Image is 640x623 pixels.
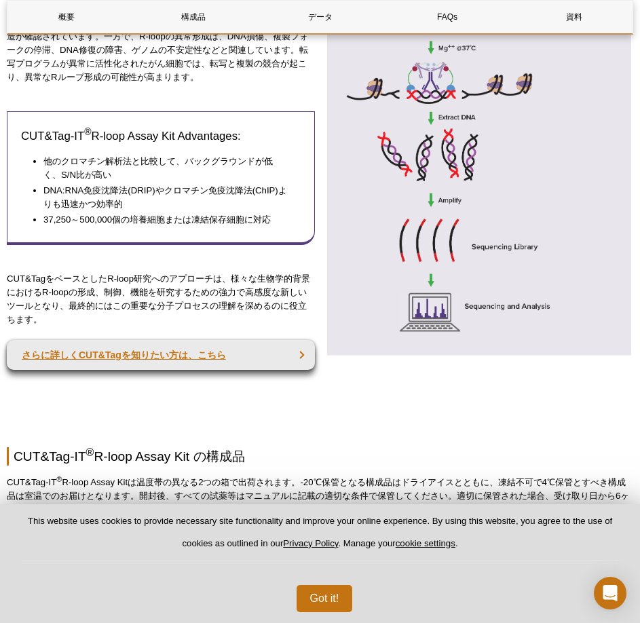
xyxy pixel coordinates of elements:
[7,1,126,33] a: 概要
[261,1,379,33] a: データ
[7,272,315,326] p: CUT&TagをベースとしたR-loop研究へのアプローチは、様々な生物学的背景におけるR-loopの形成、制御、機能を研究するための強力で高感度な新しいツールとなり、最終的にはこの重要な分子プ...
[43,213,287,227] li: 37,250～500,000個の培養細胞または凍結保存細胞に対応
[515,1,633,33] a: 資料
[43,155,287,182] li: 他のクロマチン解析法と比較して、バックグラウンドが低く、S/N比が高い
[22,515,618,561] p: This website uses cookies to provide necessary site functionality and improve your online experie...
[134,1,252,33] a: 構成品
[388,1,506,33] a: FAQs
[7,447,633,466] h2: CUT&Tag-IT R-loop Assay Kit の構成品
[396,538,455,548] button: cookie settings
[594,577,626,609] div: Open Intercom Messenger
[21,128,301,145] h3: CUT&Tag-IT R-loop Assay Kit Advantages:
[7,476,633,516] p: CUT&Tag-IT R-loop Assay Kitは温度帯の異なる2つの箱で出荷されます。-20℃保管となる構成品はドライアイスとともに、凍結不可で4℃保管とすべき構成品は室温でのお届けとな...
[84,126,91,137] sup: ®
[7,340,315,370] a: さらに詳しくCUT&Tagを知りたい方は、こちら
[86,446,94,457] sup: ®
[297,585,353,612] button: Got it!
[56,474,62,483] sup: ®
[283,538,338,548] a: Privacy Policy
[43,184,287,211] li: DNA:RNA免疫沈降法(DRIP)やクロマチン免疫沈降法(ChIP)よりも迅速かつ効率的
